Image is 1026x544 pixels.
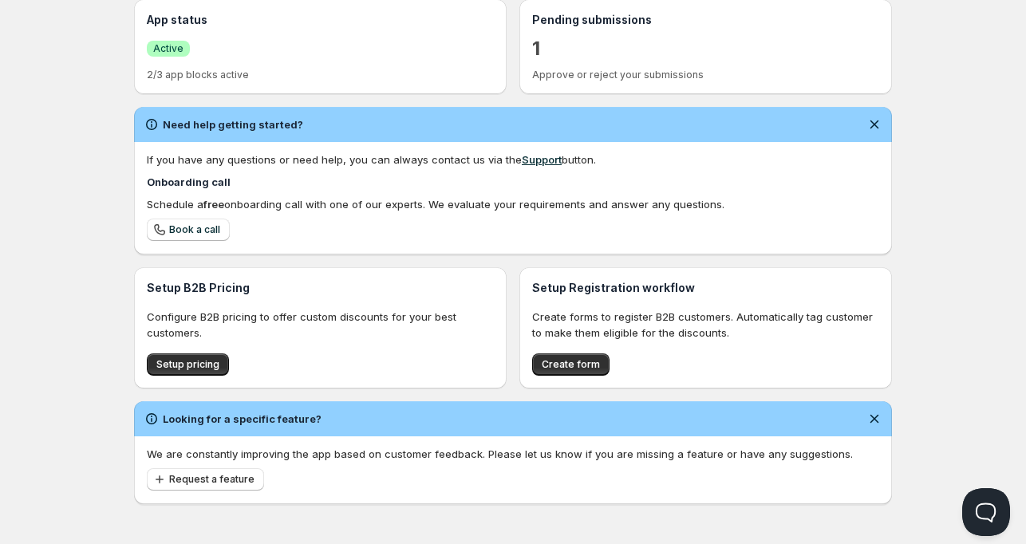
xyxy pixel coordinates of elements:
[169,223,220,236] span: Book a call
[163,411,322,427] h2: Looking for a specific feature?
[147,446,879,462] p: We are constantly improving the app based on customer feedback. Please let us know if you are mis...
[147,219,230,241] a: Book a call
[153,42,183,55] span: Active
[532,12,879,28] h3: Pending submissions
[863,113,886,136] button: Dismiss notification
[147,40,190,57] a: SuccessActive
[169,473,255,486] span: Request a feature
[147,309,494,341] p: Configure B2B pricing to offer custom discounts for your best customers.
[147,353,229,376] button: Setup pricing
[542,358,600,371] span: Create form
[522,153,562,166] a: Support
[147,280,494,296] h3: Setup B2B Pricing
[532,36,540,61] a: 1
[532,69,879,81] p: Approve or reject your submissions
[147,12,494,28] h3: App status
[962,488,1010,536] iframe: Help Scout Beacon - Open
[163,116,303,132] h2: Need help getting started?
[147,174,879,190] h4: Onboarding call
[147,152,879,168] div: If you have any questions or need help, you can always contact us via the button.
[532,280,879,296] h3: Setup Registration workflow
[156,358,219,371] span: Setup pricing
[863,408,886,430] button: Dismiss notification
[147,468,264,491] button: Request a feature
[147,69,494,81] p: 2/3 app blocks active
[147,196,879,212] div: Schedule a onboarding call with one of our experts. We evaluate your requirements and answer any ...
[532,353,610,376] button: Create form
[532,309,879,341] p: Create forms to register B2B customers. Automatically tag customer to make them eligible for the ...
[203,198,224,211] b: free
